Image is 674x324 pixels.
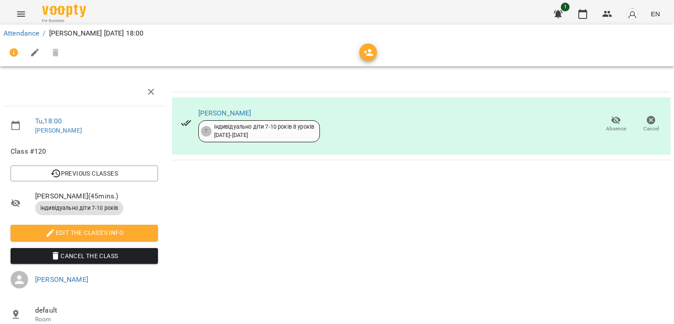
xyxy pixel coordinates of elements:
span: EN [651,9,660,18]
button: Cancel [634,112,669,137]
span: Absence [606,125,626,133]
a: Tu , 18:00 [35,117,62,125]
button: Previous Classes [11,166,158,181]
div: індивідуально діти 7-10 років 8 уроків [DATE] - [DATE] [214,123,315,139]
button: EN [647,6,663,22]
span: [PERSON_NAME] ( 45 mins. ) [35,191,158,202]
button: Cancel the class [11,248,158,264]
span: індивідуально діти 7-10 років [35,204,123,212]
p: Room [35,315,158,324]
nav: breadcrumb [4,28,670,39]
img: Voopty Logo [42,4,86,17]
button: Absence [599,112,634,137]
img: avatar_s.png [626,8,638,20]
p: [PERSON_NAME] [DATE] 18:00 [49,28,144,39]
span: Cancel the class [18,251,151,261]
a: [PERSON_NAME] [35,275,88,284]
span: Cancel [643,125,659,133]
button: Edit the class's Info [11,225,158,241]
span: Previous Classes [18,168,151,179]
a: [PERSON_NAME] [198,109,251,117]
a: [PERSON_NAME] [35,127,82,134]
div: 7 [201,126,212,137]
span: 1 [561,3,570,11]
span: Edit the class's Info [18,227,151,238]
span: default [35,305,158,316]
li: / [43,28,45,39]
a: Attendance [4,29,39,37]
span: Class #120 [11,146,158,157]
button: Menu [11,4,32,25]
span: For Business [42,18,86,24]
